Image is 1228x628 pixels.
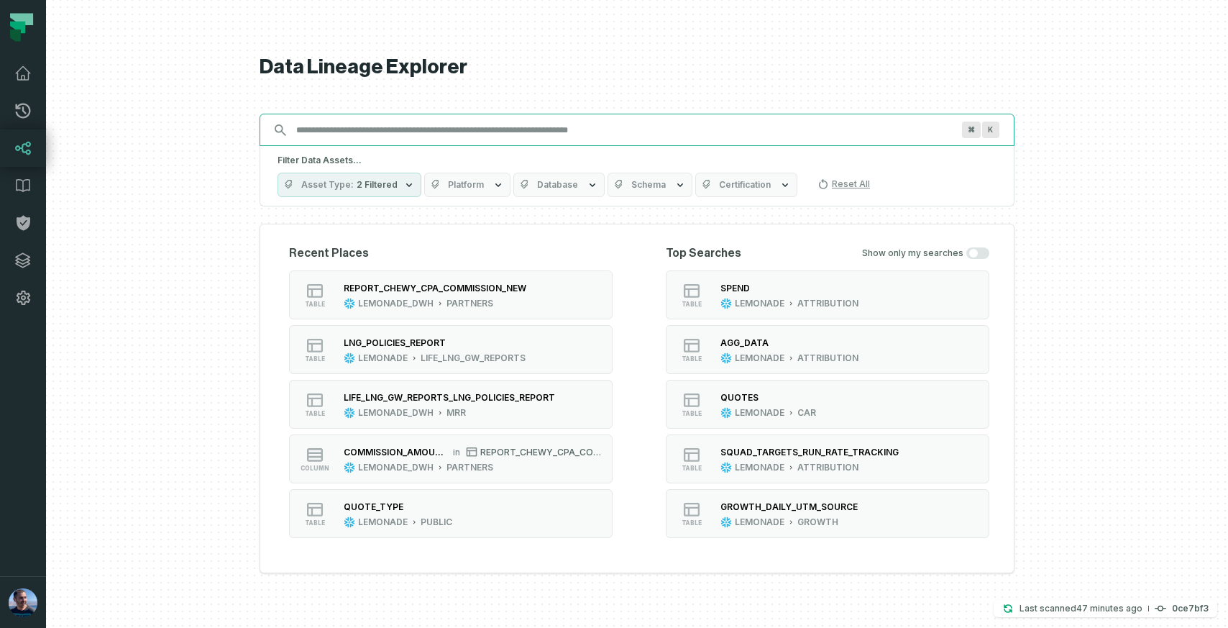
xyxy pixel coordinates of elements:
[994,600,1217,617] button: Last scanned[DATE] 10:23:35 AM0ce7bf3
[260,55,1014,80] h1: Data Lineage Explorer
[982,122,999,138] span: Press ⌘ + K to focus the search bar
[1172,604,1209,613] h4: 0ce7bf3
[9,588,37,617] img: avatar of Tal Kurnas
[1076,603,1142,614] relative-time: Oct 15, 2025, 10:23 AM EDT
[1019,601,1142,616] p: Last scanned
[962,122,981,138] span: Press ⌘ + K to focus the search bar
